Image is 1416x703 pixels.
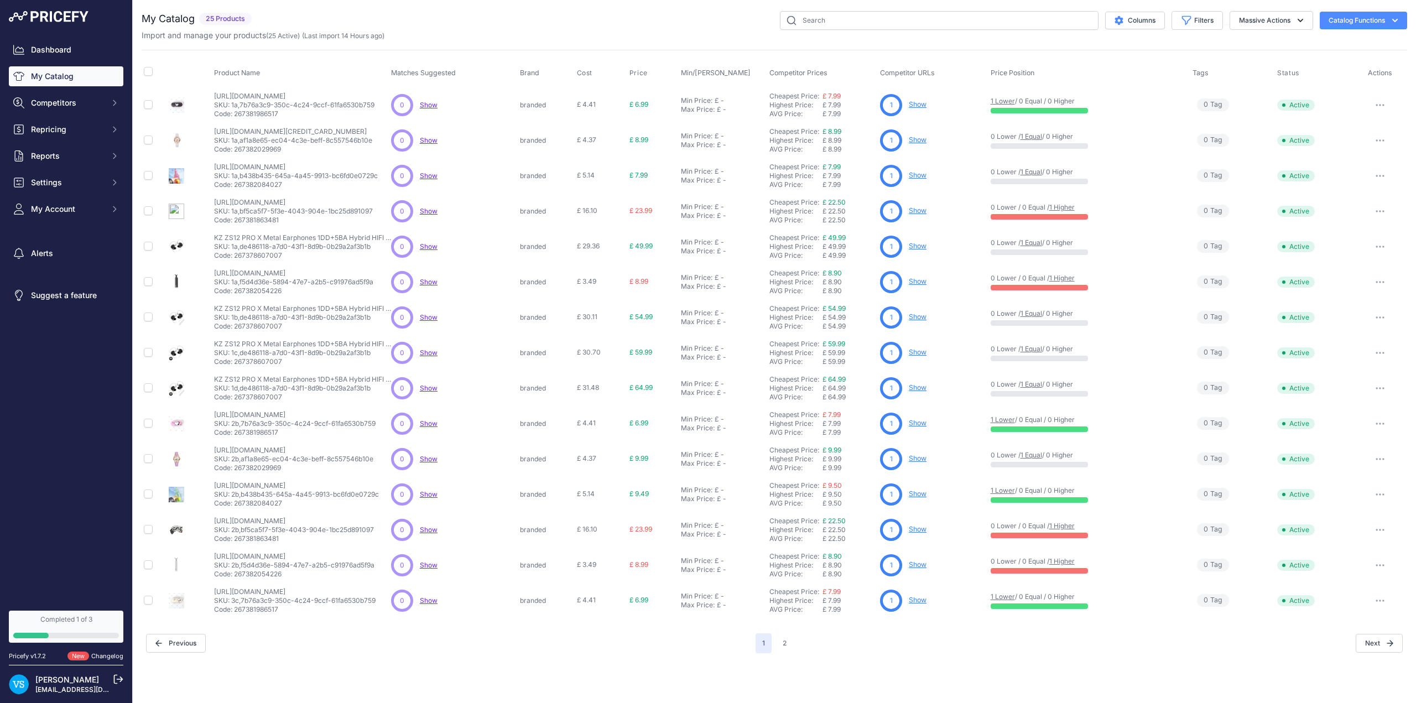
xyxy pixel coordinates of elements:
span: Active [1277,135,1315,146]
span: 1 [890,206,893,216]
span: 0 [400,136,404,145]
span: 0 [1204,241,1208,252]
span: £ 23.99 [629,206,652,215]
p: SKU: 1a,b438b435-645a-4a45-9913-bc6fd0e0729c [214,171,378,180]
span: 0 [400,277,404,287]
button: Go to page 2 [776,633,793,653]
div: Max Price: [681,140,715,149]
a: £ 64.99 [822,375,846,383]
div: - [721,140,726,149]
a: Show [909,242,926,250]
a: Show [420,278,438,286]
a: Cheapest Price: [769,340,819,348]
span: Active [1277,100,1315,111]
div: £ [715,132,719,140]
span: 1 [890,313,893,322]
span: Active [1277,170,1315,181]
span: 0 [1204,312,1208,322]
p: branded [520,242,572,251]
a: Show [420,313,438,321]
div: AVG Price: [769,145,822,154]
span: Repricing [31,124,103,135]
p: branded [520,313,572,322]
div: AVG Price: [769,251,822,260]
p: 0 Lower / / 0 Higher [991,309,1182,318]
span: 0 [400,206,404,216]
span: 1 [890,136,893,145]
a: £ 22.50 [822,198,846,206]
span: Show [420,490,438,498]
a: 1 Higher [1049,522,1075,530]
div: - [719,202,724,211]
a: Show [909,277,926,285]
a: £ 9.50 [822,481,842,490]
span: 0 [1204,170,1208,181]
span: Show [420,384,438,392]
div: AVG Price: [769,180,822,189]
span: Tag [1197,240,1229,253]
a: Suggest a feature [9,285,123,305]
a: Show [909,454,926,462]
a: Cheapest Price: [769,198,819,206]
a: Show [909,525,926,533]
div: Highest Price: [769,242,822,251]
span: £ 54.99 [822,313,846,321]
div: £ [715,309,719,317]
div: £ 8.99 [822,145,876,154]
div: AVG Price: [769,287,822,295]
p: branded [520,171,572,180]
div: Highest Price: [769,101,822,110]
div: Min Price: [681,273,712,282]
span: Status [1277,69,1299,77]
div: £ 7.99 [822,110,876,118]
span: Actions [1368,69,1392,77]
span: Product Name [214,69,260,77]
button: Reports [9,146,123,166]
div: £ [717,247,721,256]
span: Show [420,101,438,109]
a: Show [909,490,926,498]
span: £ 30.11 [577,313,597,321]
div: - [719,167,724,176]
span: £ 7.99 [822,171,841,180]
a: Cheapest Price: [769,410,819,419]
button: Cost [577,69,595,77]
a: 1 Higher [1049,203,1075,211]
a: Cheapest Price: [769,269,819,277]
a: Show [420,348,438,357]
p: SKU: 1a,de486118-a7d0-43f1-8d9b-0b29a2af3b1b [214,242,391,251]
span: 1 [890,242,893,252]
div: - [721,282,726,291]
p: [URL][DOMAIN_NAME] [214,269,373,278]
div: AVG Price: [769,216,822,225]
span: Cost [577,69,592,77]
p: 0 Lower / / 0 Higher [991,238,1182,247]
span: Active [1277,277,1315,288]
p: [URL][DOMAIN_NAME][CREDIT_CARD_NUMBER] [214,127,372,136]
span: 25 Products [199,13,252,25]
a: 1 Equal [1021,309,1042,317]
div: - [719,273,724,282]
div: Min Price: [681,309,712,317]
span: 0 [400,313,404,322]
span: £ 5.14 [577,171,595,179]
a: £ 9.99 [822,446,841,454]
span: Brand [520,69,539,77]
button: Status [1277,69,1302,77]
span: 0 [400,100,404,110]
a: £ 8.90 [822,269,842,277]
span: Tag [1197,169,1229,182]
button: Catalog Functions [1320,12,1407,29]
span: My Account [31,204,103,215]
a: Show [909,206,926,215]
span: Tags [1193,69,1209,77]
p: 0 Lower / 0 Equal / [991,274,1182,283]
span: Show [420,525,438,534]
span: Show [420,419,438,428]
div: - [719,344,724,353]
p: KZ ZS12 PRO X Metal Earphones 1DD+5BA Hybrid HIFI Bass In Ear Monitor Headphones [214,233,391,242]
span: Tag [1197,134,1229,147]
span: Price Position [991,69,1034,77]
a: 1 Equal [1021,380,1042,388]
a: Show [420,455,438,463]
